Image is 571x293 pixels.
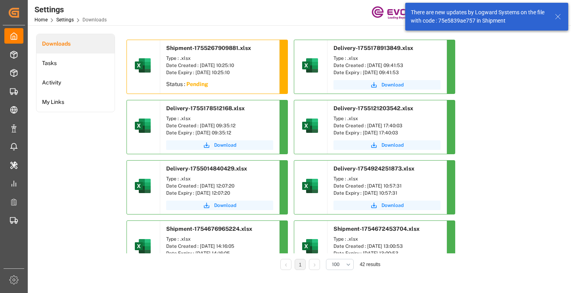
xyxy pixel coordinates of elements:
[301,176,320,195] img: microsoft-excel-2019--v1.png
[333,69,441,76] div: Date Expiry : [DATE] 09:41:53
[333,45,413,51] span: Delivery-1755178913849.xlsx
[166,250,273,257] div: Date Expiry : [DATE] 14:16:05
[411,8,547,25] div: There are new updates by Logward Systems on the file with code : 75e5839ae757 in Shipment
[166,175,273,182] div: Type : .xlsx
[333,236,441,243] div: Type : .xlsx
[160,78,279,92] div: Status :
[166,165,247,172] span: Delivery-1755014840429.xlsx
[333,105,413,111] span: Delivery-1755121203542.xlsx
[166,55,273,62] div: Type : .xlsx
[166,201,273,210] button: Download
[34,4,107,15] div: Settings
[186,81,208,87] sapn: Pending
[166,62,273,69] div: Date Created : [DATE] 10:25:10
[309,259,320,270] li: Next Page
[166,129,273,136] div: Date Expiry : [DATE] 09:35:12
[36,34,115,54] a: Downloads
[166,45,251,51] span: Shipment-1755267909881.xlsx
[166,69,273,76] div: Date Expiry : [DATE] 10:25:10
[372,6,423,20] img: Evonik-brand-mark-Deep-Purple-RGB.jpeg_1700498283.jpeg
[133,237,152,256] img: microsoft-excel-2019--v1.png
[36,54,115,73] a: Tasks
[36,92,115,112] a: My Links
[332,261,339,268] span: 100
[166,243,273,250] div: Date Created : [DATE] 14:16:05
[333,129,441,136] div: Date Expiry : [DATE] 17:40:03
[381,202,404,209] span: Download
[166,190,273,197] div: Date Expiry : [DATE] 12:07:20
[333,250,441,257] div: Date Expiry : [DATE] 13:00:53
[280,259,291,270] li: Previous Page
[301,116,320,135] img: microsoft-excel-2019--v1.png
[360,262,380,267] span: 42 results
[36,73,115,92] a: Activity
[333,140,441,150] button: Download
[133,116,152,135] img: microsoft-excel-2019--v1.png
[333,165,414,172] span: Delivery-1754924251873.xlsx
[333,122,441,129] div: Date Created : [DATE] 17:40:03
[301,56,320,75] img: microsoft-excel-2019--v1.png
[214,142,236,149] span: Download
[214,202,236,209] span: Download
[333,175,441,182] div: Type : .xlsx
[166,105,245,111] span: Delivery-1755178512168.xlsx
[56,17,74,23] a: Settings
[381,142,404,149] span: Download
[326,259,354,270] button: open menu
[295,259,306,270] li: 1
[34,17,48,23] a: Home
[166,115,273,122] div: Type : .xlsx
[333,55,441,62] div: Type : .xlsx
[333,226,420,232] span: Shipment-1754672453704.xlsx
[133,176,152,195] img: microsoft-excel-2019--v1.png
[333,62,441,69] div: Date Created : [DATE] 09:41:53
[333,190,441,197] div: Date Expiry : [DATE] 10:57:31
[333,243,441,250] div: Date Created : [DATE] 13:00:53
[333,182,441,190] div: Date Created : [DATE] 10:57:31
[333,201,441,210] button: Download
[166,140,273,150] button: Download
[133,56,152,75] img: microsoft-excel-2019--v1.png
[333,80,441,90] button: Download
[166,226,252,232] span: Shipment-1754676965224.xlsx
[333,115,441,122] div: Type : .xlsx
[381,81,404,88] span: Download
[299,262,302,268] a: 1
[301,237,320,256] img: microsoft-excel-2019--v1.png
[166,236,273,243] div: Type : .xlsx
[166,122,273,129] div: Date Created : [DATE] 09:35:12
[166,182,273,190] div: Date Created : [DATE] 12:07:20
